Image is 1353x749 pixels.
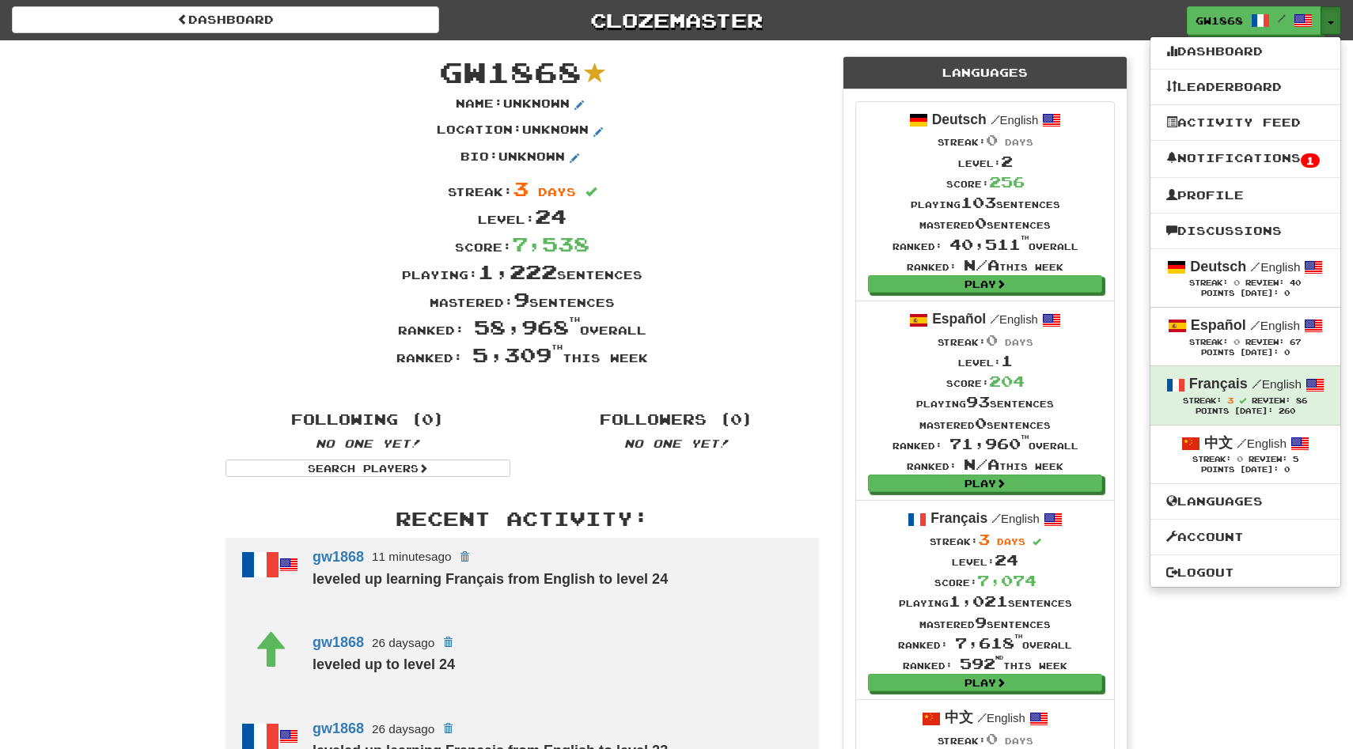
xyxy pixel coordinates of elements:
[1150,491,1340,512] a: Languages
[977,572,1037,589] span: 7,074
[313,548,364,564] a: gw1868
[1227,395,1234,405] span: 3
[1278,13,1286,24] span: /
[513,176,529,200] span: 3
[975,414,987,432] span: 0
[214,341,831,369] div: Ranked: this week
[964,256,999,274] span: N/A
[1290,338,1301,346] span: 67
[1250,259,1260,274] span: /
[372,722,434,736] small: 26 days ago
[1166,289,1325,299] div: Points [DATE]: 0
[1234,278,1240,287] span: 0
[1166,407,1325,417] div: Points [DATE]: 260
[898,612,1072,633] div: Mastered sentences
[1252,396,1290,405] span: Review:
[893,413,1078,433] div: Mastered sentences
[1250,318,1260,332] span: /
[949,236,1029,253] span: 40,511
[372,550,451,563] small: 11 minutes ago
[1150,562,1340,583] a: Logout
[1245,278,1284,287] span: Review:
[1192,455,1231,463] span: Streak:
[977,712,1025,724] small: English
[534,412,819,428] h4: Followers (0)
[1001,153,1013,170] span: 2
[868,475,1102,492] a: Play
[1252,377,1302,391] small: English
[1005,337,1033,347] span: days
[989,373,1025,390] span: 204
[1296,396,1307,405] span: 86
[898,653,1072,674] div: Ranked: this week
[966,393,990,410] span: 93
[456,96,589,115] p: Name : Unknown
[313,634,364,650] a: gw1868
[1189,278,1228,287] span: Streak:
[1150,221,1340,241] a: Discussions
[1150,308,1340,365] a: Español /English Streak: 0 Review: 67 Points [DATE]: 0
[995,551,1018,569] span: 24
[893,728,1078,749] div: Streak:
[997,536,1025,547] span: days
[214,202,831,230] div: Level:
[991,511,1001,525] span: /
[949,592,1008,610] span: 1,021
[989,173,1025,191] span: 256
[1150,366,1340,424] a: Français /English Streak: 3 Review: 86 Points [DATE]: 260
[893,392,1078,412] div: Playing sentences
[1150,185,1340,206] a: Profile
[1189,376,1248,392] strong: Français
[1239,397,1246,404] span: Streak includes today.
[463,6,890,34] a: Clozemaster
[893,350,1078,371] div: Level:
[898,591,1072,611] div: Playing sentences
[893,433,1078,454] div: Ranked: overall
[932,112,987,127] strong: Deutsch
[995,655,1003,660] sup: nd
[932,311,986,327] strong: Español
[12,6,439,33] a: Dashboard
[955,634,1022,652] span: 7,618
[949,435,1029,452] span: 71,960
[868,674,1102,691] a: Play
[316,437,420,450] em: No one yet!
[893,454,1078,475] div: Ranked: this week
[313,571,668,587] strong: leveled up learning Français from English to level 24
[535,204,567,228] span: 24
[1014,634,1022,639] sup: th
[945,709,973,725] strong: 中文
[1250,319,1300,332] small: English
[990,313,1038,326] small: English
[1234,337,1240,346] span: 0
[1204,435,1233,451] strong: 中文
[893,151,1078,172] div: Level:
[893,192,1078,213] div: Playing sentences
[472,342,563,366] span: 5,309
[225,460,510,477] a: Search Players
[512,232,589,255] span: 7,538
[214,258,831,286] div: Playing: sentences
[569,316,580,323] sup: th
[1166,465,1325,475] div: Points [DATE]: 0
[1150,112,1340,133] a: Activity Feed
[538,185,576,199] span: days
[1150,527,1340,547] a: Account
[474,315,580,339] span: 58,968
[1252,376,1262,391] span: /
[960,655,1003,672] span: 592
[843,57,1127,89] div: Languages
[437,122,608,141] p: Location : Unknown
[893,213,1078,233] div: Mastered sentences
[893,255,1078,275] div: Ranked: this week
[977,710,987,724] span: /
[893,234,1078,255] div: Ranked: overall
[991,513,1040,525] small: English
[1001,352,1013,369] span: 1
[1189,338,1228,346] span: Streak:
[624,437,729,450] em: No one yet!
[1150,148,1340,170] a: Notifications1
[1191,317,1246,333] strong: Español
[439,55,582,89] span: gw1868
[961,194,996,211] span: 103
